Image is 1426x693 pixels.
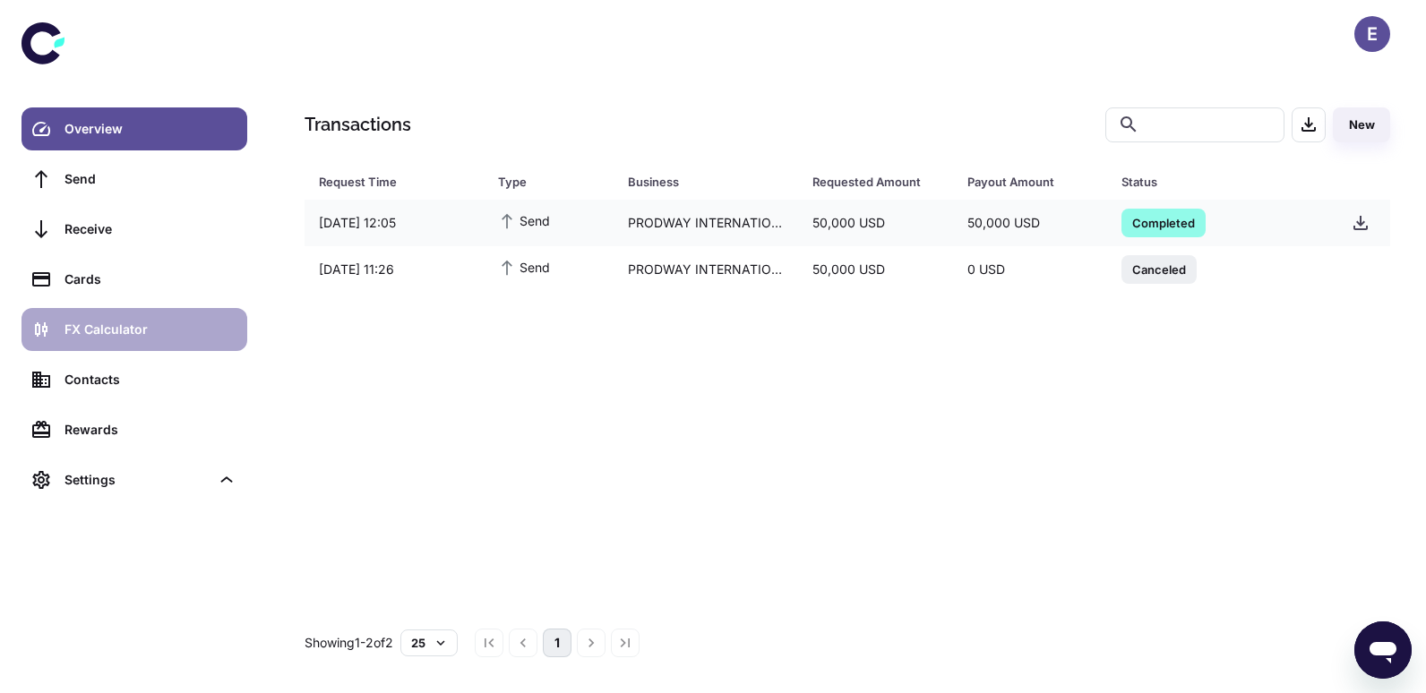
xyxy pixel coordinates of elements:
div: Type [498,169,583,194]
a: Contacts [21,358,247,401]
div: Payout Amount [967,169,1077,194]
div: PRODWAY INTERNATIONAL [614,252,799,287]
div: 50,000 USD [798,252,952,287]
div: PRODWAY INTERNATIONAL [614,206,799,240]
span: Payout Amount [967,169,1100,194]
div: [DATE] 12:05 [305,206,484,240]
span: Send [498,210,550,230]
div: 50,000 USD [953,206,1107,240]
div: Cards [64,269,236,289]
nav: pagination navigation [472,629,642,657]
button: 25 [400,629,458,656]
span: Completed [1121,213,1206,231]
div: 50,000 USD [798,206,952,240]
a: Send [21,158,247,201]
div: Send [64,169,236,189]
p: Showing 1-2 of 2 [305,633,393,653]
div: Request Time [319,169,453,194]
a: Overview [21,107,247,150]
span: Request Time [319,169,477,194]
div: Status [1121,169,1293,194]
div: Receive [64,219,236,239]
iframe: Button to launch messaging window [1354,621,1412,679]
h1: Transactions [305,111,411,138]
div: Requested Amount [812,169,922,194]
div: Settings [64,470,210,490]
span: Canceled [1121,260,1197,278]
span: Send [498,257,550,277]
div: Overview [64,119,236,139]
button: E [1354,16,1390,52]
div: Settings [21,458,247,501]
div: Contacts [64,370,236,389]
button: page 1 [543,629,571,657]
div: 0 USD [953,252,1107,287]
button: New [1333,107,1390,142]
div: [DATE] 11:26 [305,252,484,287]
span: Status [1121,169,1316,194]
a: FX Calculator [21,308,247,351]
div: Rewards [64,420,236,440]
span: Requested Amount [812,169,945,194]
a: Rewards [21,408,247,451]
a: Cards [21,258,247,301]
span: Type [498,169,606,194]
div: FX Calculator [64,320,236,339]
a: Receive [21,208,247,251]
